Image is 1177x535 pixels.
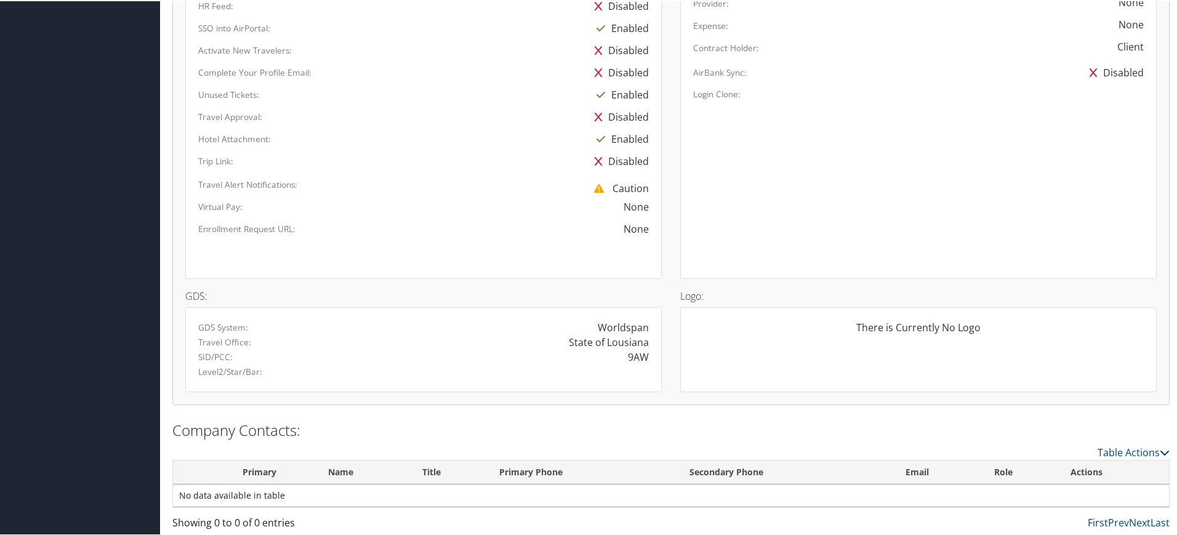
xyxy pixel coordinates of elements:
a: Last [1151,515,1170,528]
th: Actions [1059,459,1169,483]
div: None [394,220,649,235]
a: First [1088,515,1108,528]
label: Enrollment Request URL: [198,222,295,234]
label: Contract Holder: [693,41,759,53]
label: AirBank Sync: [693,65,747,78]
div: Disabled [588,60,649,82]
label: Complete Your Profile Email: [198,65,311,78]
div: Enabled [590,127,649,149]
div: Worldspan [598,319,649,334]
a: Table Actions [1098,444,1170,458]
a: Prev [1108,515,1129,528]
th: Email [894,459,983,483]
div: There is Currently No Logo [693,319,1144,344]
h4: Logo: [680,290,1157,300]
div: Enabled [590,16,649,38]
div: None [624,198,649,213]
th: Primary [201,459,317,483]
h2: Company Contacts: [172,419,1170,440]
div: Showing 0 to 0 of 0 entries [172,514,408,535]
label: Expense: [693,18,728,31]
label: Level2/Star/Bar: [198,364,262,377]
label: Virtual Pay: [198,199,243,212]
div: Disabled [1083,60,1144,82]
td: No data available in table [173,483,1169,505]
div: None [1119,16,1144,31]
label: SID/PCC: [198,350,233,362]
div: Disabled [588,105,649,127]
th: Title [411,459,488,483]
label: Travel Office: [198,335,251,347]
th: Primary Phone [488,459,678,483]
h4: GDS: [185,290,662,300]
label: SSO into AirPortal: [198,21,270,33]
label: Hotel Attachment: [198,132,271,144]
label: Unused Tickets: [198,87,259,100]
div: Client [1117,38,1144,53]
label: Login Clone: [693,87,741,99]
label: Activate New Travelers: [198,43,292,55]
th: Name [317,459,411,483]
th: Role [983,459,1059,483]
div: State of Lousiana [569,334,649,348]
label: Travel Alert Notifications: [198,177,297,190]
div: Disabled [588,38,649,60]
th: Secondary Phone [678,459,895,483]
span: Caution [588,180,649,194]
label: GDS System: [198,320,248,332]
div: 9AW [628,348,649,363]
label: Trip Link: [198,154,233,166]
div: Enabled [590,82,649,105]
a: Next [1129,515,1151,528]
label: Travel Approval: [198,110,262,122]
div: Disabled [588,149,649,171]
